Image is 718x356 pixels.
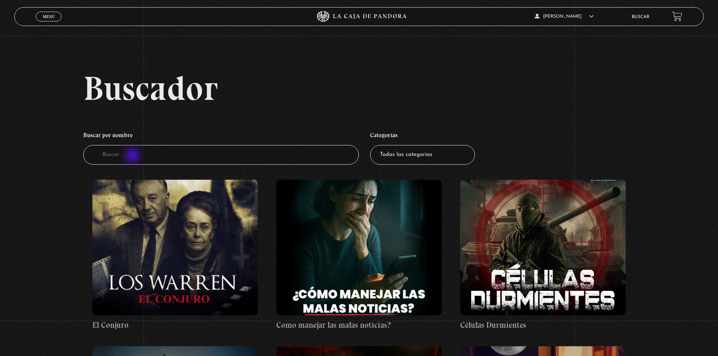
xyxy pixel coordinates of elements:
[83,128,359,145] h4: Buscar por nombre
[40,21,58,26] span: Cerrar
[43,14,55,19] span: Menu
[632,15,649,19] a: Buscar
[276,180,442,331] a: Como manejar las malas noticias?
[92,180,258,331] a: El Conjuro
[672,11,682,21] a: View your shopping cart
[460,180,626,331] a: Células Durmientes
[535,14,594,19] span: [PERSON_NAME]
[83,71,704,105] h2: Buscador
[276,319,442,331] h4: Como manejar las malas noticias?
[460,319,626,331] h4: Células Durmientes
[370,128,475,145] h4: Categorías
[92,319,258,331] h4: El Conjuro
